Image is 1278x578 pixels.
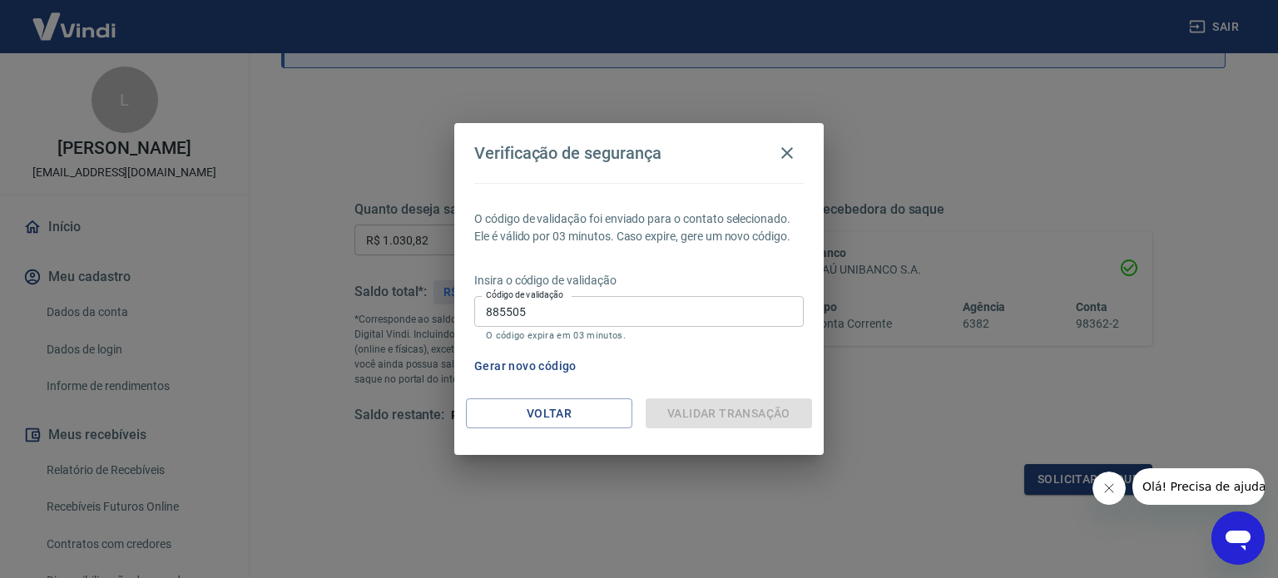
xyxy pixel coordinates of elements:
[466,398,632,429] button: Voltar
[486,330,792,341] p: O código expira em 03 minutos.
[486,289,563,301] label: Código de validação
[1132,468,1265,505] iframe: Mensagem da empresa
[468,351,583,382] button: Gerar novo código
[474,272,804,289] p: Insira o código de validação
[1211,511,1265,565] iframe: Botão para abrir a janela de mensagens
[474,143,661,163] h4: Verificação de segurança
[1092,472,1126,505] iframe: Fechar mensagem
[474,210,804,245] p: O código de validação foi enviado para o contato selecionado. Ele é válido por 03 minutos. Caso e...
[10,12,140,25] span: Olá! Precisa de ajuda?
